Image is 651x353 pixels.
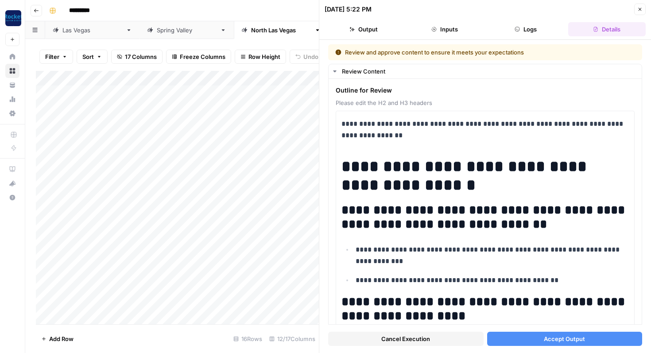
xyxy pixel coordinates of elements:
span: Freeze Columns [180,52,225,61]
button: Review Content [329,64,642,78]
button: Details [568,22,646,36]
button: Undo [290,50,324,64]
button: Help + Support [5,190,19,205]
div: 16 Rows [230,332,266,346]
span: Please edit the H2 and H3 headers [336,98,635,107]
button: Inputs [406,22,483,36]
a: Settings [5,106,19,120]
span: 17 Columns [125,52,157,61]
span: Row Height [248,52,280,61]
span: Add Row [49,334,74,343]
img: Rocket Pilots Logo [5,10,21,26]
div: [GEOGRAPHIC_DATA] [157,26,217,35]
button: Add Row [36,332,79,346]
button: 17 Columns [111,50,163,64]
a: Usage [5,92,19,106]
span: Sort [82,52,94,61]
span: Cancel Execution [381,334,430,343]
div: 12/17 Columns [266,332,319,346]
a: [GEOGRAPHIC_DATA] [45,21,139,39]
button: Freeze Columns [166,50,231,64]
div: [GEOGRAPHIC_DATA] [62,26,122,35]
div: [DATE] 5:22 PM [325,5,372,14]
a: [GEOGRAPHIC_DATA] [234,21,328,39]
button: Row Height [235,50,286,64]
button: What's new? [5,176,19,190]
a: [GEOGRAPHIC_DATA] [139,21,234,39]
button: Cancel Execution [328,332,484,346]
a: Browse [5,64,19,78]
div: What's new? [6,177,19,190]
div: [GEOGRAPHIC_DATA] [251,26,311,35]
button: Logs [487,22,565,36]
a: AirOps Academy [5,162,19,176]
button: Accept Output [487,332,643,346]
button: Workspace: Rocket Pilots [5,7,19,29]
a: Home [5,50,19,64]
button: Filter [39,50,73,64]
span: Outline for Review [336,86,635,95]
div: Review and approve content to ensure it meets your expectations [335,48,580,57]
div: Review Content [342,67,636,76]
button: Sort [77,50,108,64]
button: Output [325,22,402,36]
a: Your Data [5,78,19,92]
span: Accept Output [544,334,585,343]
span: Undo [303,52,318,61]
span: Filter [45,52,59,61]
